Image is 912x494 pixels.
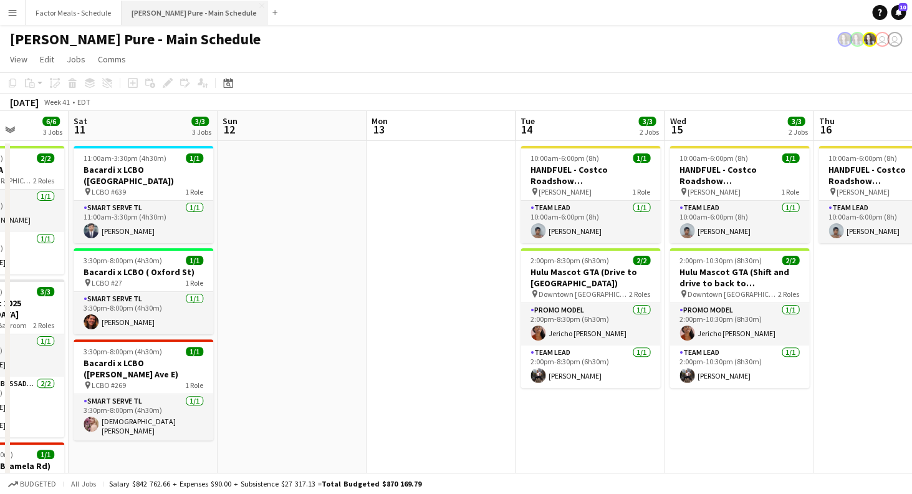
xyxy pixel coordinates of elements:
h3: Hulu Mascot GTA (Drive to [GEOGRAPHIC_DATA]) [521,266,660,289]
div: 3 Jobs [43,127,62,137]
app-job-card: 3:30pm-8:00pm (4h30m)1/1Bacardi x LCBO ( Oxford St) LCBO #271 RoleSmart Serve TL1/13:30pm-8:00pm ... [74,248,213,334]
span: 1 Role [185,278,203,288]
span: 2:00pm-8:30pm (6h30m) [530,256,609,265]
span: All jobs [69,479,98,488]
span: 16 [817,122,834,137]
span: 10 [898,3,907,11]
h1: [PERSON_NAME] Pure - Main Schedule [10,30,261,49]
app-card-role: Smart Serve TL1/13:30pm-8:00pm (4h30m)[PERSON_NAME] [74,292,213,334]
app-card-role: Team Lead1/12:00pm-10:30pm (8h30m)[PERSON_NAME] [670,346,809,388]
span: Tue [521,115,535,127]
div: 3 Jobs [192,127,211,137]
span: Jobs [67,54,85,65]
div: 2 Jobs [788,127,807,137]
span: Sun [223,115,238,127]
div: 2:00pm-8:30pm (6h30m)2/2Hulu Mascot GTA (Drive to [GEOGRAPHIC_DATA]) Downtown [GEOGRAPHIC_DATA]2 ... [521,248,660,388]
span: 2 Roles [33,321,54,330]
app-job-card: 10:00am-6:00pm (8h)1/1HANDFUEL - Costco Roadshow [GEOGRAPHIC_DATA] [PERSON_NAME]1 RoleTeam Lead1/... [521,146,660,243]
app-user-avatar: Ashleigh Rains [862,32,877,47]
app-user-avatar: Tifany Scifo [875,32,890,47]
span: 2/2 [633,256,650,265]
a: 10 [891,5,906,20]
span: Budgeted [20,480,56,488]
span: LCBO #639 [92,187,126,196]
app-job-card: 11:00am-3:30pm (4h30m)1/1Bacardi x LCBO ([GEOGRAPHIC_DATA]) LCBO #6391 RoleSmart Serve TL1/111:00... [74,146,213,243]
span: 2 Roles [629,289,650,299]
app-card-role: Promo model1/12:00pm-8:30pm (6h30m)Jericho [PERSON_NAME] [521,303,660,346]
app-user-avatar: Ashleigh Rains [850,32,865,47]
span: 12 [221,122,238,137]
app-user-avatar: Tifany Scifo [887,32,902,47]
span: 10:00am-6:00pm (8h) [828,153,897,163]
span: 13 [370,122,388,137]
a: Edit [35,51,59,67]
span: Downtown [GEOGRAPHIC_DATA] [688,289,778,299]
div: Salary $842 762.66 + Expenses $90.00 + Subsistence $27 317.13 = [109,479,421,488]
span: 1/1 [186,153,203,163]
app-card-role: Smart Serve TL1/13:30pm-8:00pm (4h30m)[DEMOGRAPHIC_DATA][PERSON_NAME] [74,394,213,440]
span: [PERSON_NAME] [539,187,592,196]
span: 1 Role [36,472,54,482]
span: Week 41 [41,97,72,107]
h3: Hulu Mascot GTA (Shift and drive to back to [GEOGRAPHIC_DATA]) [670,266,809,289]
span: 10:00am-6:00pm (8h) [679,153,748,163]
span: 3/3 [191,117,209,126]
h3: Bacardi x LCBO ([GEOGRAPHIC_DATA]) [74,164,213,186]
span: 3:30pm-8:00pm (4h30m) [84,256,162,265]
app-card-role: Team Lead1/110:00am-6:00pm (8h)[PERSON_NAME] [670,201,809,243]
span: Downtown [GEOGRAPHIC_DATA] [539,289,629,299]
span: LCBO #269 [92,380,126,390]
span: 3/3 [638,117,656,126]
span: 2/2 [37,153,54,163]
span: Comms [98,54,126,65]
div: 2 Jobs [639,127,658,137]
app-card-role: Smart Serve TL1/111:00am-3:30pm (4h30m)[PERSON_NAME] [74,201,213,243]
h3: HANDFUEL - Costco Roadshow [GEOGRAPHIC_DATA] [670,164,809,186]
a: Comms [93,51,131,67]
button: Factor Meals - Schedule [26,1,122,25]
span: Thu [818,115,834,127]
app-job-card: 3:30pm-8:00pm (4h30m)1/1Bacardi x LCBO ([PERSON_NAME] Ave E) LCBO #2691 RoleSmart Serve TL1/13:30... [74,339,213,440]
span: 1/1 [186,347,203,356]
span: Wed [670,115,686,127]
h3: HANDFUEL - Costco Roadshow [GEOGRAPHIC_DATA] [521,164,660,186]
span: 3/3 [787,117,805,126]
span: Edit [40,54,54,65]
span: 2:00pm-10:30pm (8h30m) [679,256,762,265]
span: 14 [519,122,535,137]
span: 2/2 [782,256,799,265]
span: [PERSON_NAME] [837,187,890,196]
span: 11:00am-3:30pm (4h30m) [84,153,166,163]
app-card-role: Team Lead1/12:00pm-8:30pm (6h30m)[PERSON_NAME] [521,346,660,388]
app-card-role: Team Lead1/110:00am-6:00pm (8h)[PERSON_NAME] [521,201,660,243]
button: Budgeted [6,477,58,491]
span: Total Budgeted $870 169.79 [322,479,421,488]
span: 15 [668,122,686,137]
div: EDT [77,97,90,107]
span: 3:30pm-8:00pm (4h30m) [84,347,162,356]
span: 1 Role [185,187,203,196]
span: LCBO #27 [92,278,122,288]
app-user-avatar: Ashleigh Rains [837,32,852,47]
app-job-card: 10:00am-6:00pm (8h)1/1HANDFUEL - Costco Roadshow [GEOGRAPHIC_DATA] [PERSON_NAME]1 RoleTeam Lead1/... [670,146,809,243]
h3: Bacardi x LCBO ( Oxford St) [74,266,213,278]
span: 2 Roles [778,289,799,299]
span: View [10,54,27,65]
div: [DATE] [10,96,39,109]
span: 1 Role [781,187,799,196]
div: 2:00pm-10:30pm (8h30m)2/2Hulu Mascot GTA (Shift and drive to back to [GEOGRAPHIC_DATA]) Downtown ... [670,248,809,388]
a: Jobs [62,51,90,67]
span: [PERSON_NAME] [688,187,741,196]
app-card-role: Promo model1/12:00pm-10:30pm (8h30m)Jericho [PERSON_NAME] [670,303,809,346]
span: 1/1 [633,153,650,163]
span: 1/1 [782,153,799,163]
button: [PERSON_NAME] Pure - Main Schedule [122,1,267,25]
span: 2 Roles [33,176,54,185]
span: 11 [72,122,87,137]
span: 6/6 [42,117,60,126]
